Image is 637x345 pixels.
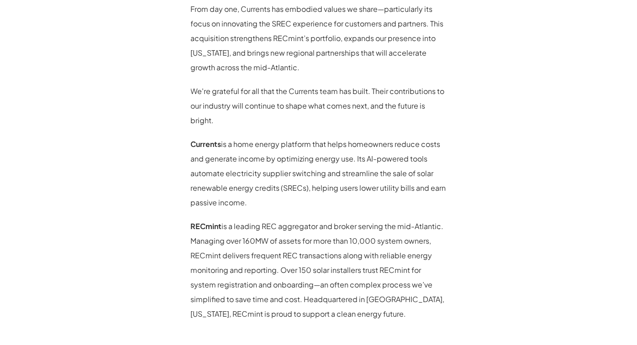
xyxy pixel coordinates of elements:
[191,139,221,149] strong: Currents
[191,221,222,231] strong: RECmint
[191,2,447,75] p: From day one, Currents has embodied values we share—particularly its focus on innovating the SREC...
[191,219,447,321] p: is a leading REC aggregator and broker serving the mid-Atlantic. Managing over 160MW of assets fo...
[191,84,447,128] p: We're grateful for all that the Currents team has built. Their contributions to our industry will...
[191,137,447,210] p: is a home energy platform that helps homeowners reduce costs and generate income by optimizing en...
